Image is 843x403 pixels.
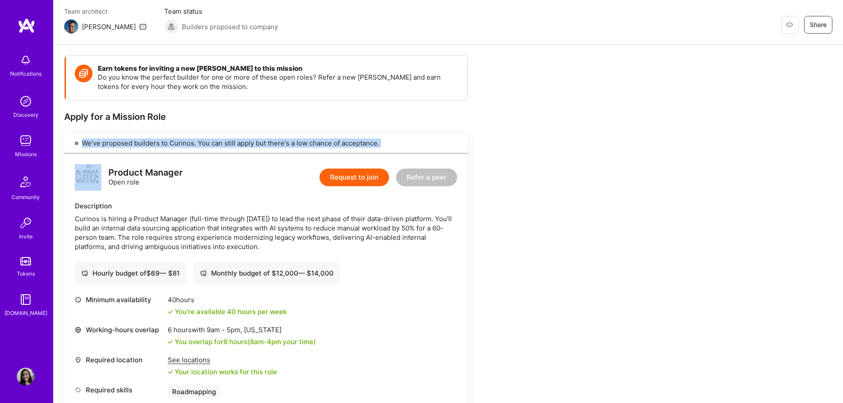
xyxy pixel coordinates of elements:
[17,132,35,150] img: teamwork
[15,368,37,385] a: User Avatar
[81,270,88,276] i: icon Cash
[64,19,78,34] img: Team Architect
[75,164,101,191] img: logo
[396,169,457,186] button: Refer a peer
[13,110,38,119] div: Discovery
[81,269,180,278] div: Hourly budget of $ 69 — $ 81
[139,23,146,30] i: icon Mail
[75,296,81,303] i: icon Clock
[164,19,178,34] img: Builders proposed to company
[64,133,468,154] div: We've proposed builders to Curinos. You can still apply but there's a low chance of acceptance.
[168,325,316,334] div: 6 hours with [US_STATE]
[75,295,163,304] div: Minimum availability
[75,201,457,211] div: Description
[175,337,316,346] div: You overlap for 8 hours ( your time)
[810,20,827,29] span: Share
[168,355,277,365] div: See locations
[17,51,35,69] img: bell
[108,168,183,187] div: Open role
[17,269,35,278] div: Tokens
[15,150,37,159] div: Missions
[168,369,173,375] i: icon Check
[10,69,42,78] div: Notifications
[168,367,277,376] div: Your location works for this role
[168,385,220,398] div: Roadmapping
[82,22,136,31] div: [PERSON_NAME]
[12,192,40,202] div: Community
[98,73,458,91] p: Do you know the perfect builder for one or more of these open roles? Refer a new [PERSON_NAME] an...
[319,169,389,186] button: Request to join
[4,308,47,318] div: [DOMAIN_NAME]
[75,385,163,395] div: Required skills
[75,326,81,333] i: icon World
[786,21,793,28] i: icon EyeClosed
[75,357,81,363] i: icon Location
[75,65,92,82] img: Token icon
[75,214,457,251] div: Curinos is hiring a Product Manager (full-time through [DATE]) to lead the next phase of their da...
[108,168,183,177] div: Product Manager
[15,171,36,192] img: Community
[164,7,278,16] span: Team status
[182,22,278,31] span: Builders proposed to company
[75,387,81,393] i: icon Tag
[168,307,287,316] div: You're available 40 hours per week
[200,270,207,276] i: icon Cash
[804,16,832,34] button: Share
[168,295,287,304] div: 40 hours
[17,291,35,308] img: guide book
[18,18,35,34] img: logo
[168,339,173,345] i: icon Check
[17,368,35,385] img: User Avatar
[20,257,31,265] img: tokens
[205,326,244,334] span: 9am - 5pm ,
[64,111,468,123] div: Apply for a Mission Role
[17,214,35,232] img: Invite
[19,232,33,241] div: Invite
[168,309,173,315] i: icon Check
[98,65,458,73] h4: Earn tokens for inviting a new [PERSON_NAME] to this mission
[75,325,163,334] div: Working-hours overlap
[250,338,281,346] span: 8am - 4pm
[17,92,35,110] img: discovery
[200,269,334,278] div: Monthly budget of $ 12,000 — $ 14,000
[75,355,163,365] div: Required location
[64,7,146,16] span: Team architect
